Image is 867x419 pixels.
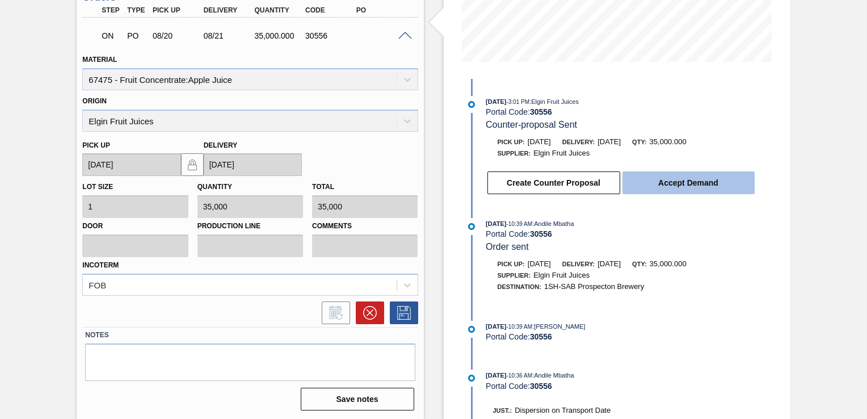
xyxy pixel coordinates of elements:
[204,141,238,149] label: Delivery
[530,382,552,391] strong: 30556
[302,6,358,14] div: Code
[562,139,595,145] span: Delivery:
[507,221,533,227] span: - 10:39 AM
[82,97,107,105] label: Origin
[201,31,256,40] div: 08/21/2025
[533,271,590,279] span: Elgin Fruit Juices
[124,31,150,40] div: Purchase order
[150,6,205,14] div: Pick up
[82,261,119,269] label: Incoterm
[533,149,590,157] span: Elgin Fruit Juices
[530,332,552,341] strong: 30556
[204,153,302,176] input: mm/dd/yyyy
[507,324,533,330] span: - 10:39 AM
[507,372,533,379] span: - 10:36 AM
[384,301,418,324] div: Save Order
[486,229,755,238] div: Portal Code:
[532,220,574,227] span: : Andile Mbatha
[528,137,551,146] span: [DATE]
[498,283,541,290] span: Destination:
[486,242,529,252] span: Order sent
[507,99,530,105] span: - 3:01 PM
[486,220,506,227] span: [DATE]
[251,6,307,14] div: Quantity
[312,218,418,234] label: Comments
[597,259,621,268] span: [DATE]
[632,139,646,145] span: Qty:
[498,272,531,279] span: Supplier:
[528,259,551,268] span: [DATE]
[486,107,755,116] div: Portal Code:
[498,261,525,267] span: Pick up:
[197,183,232,191] label: Quantity
[201,6,256,14] div: Delivery
[487,171,620,194] button: Create Counter Proposal
[468,101,475,108] img: atual
[486,120,577,129] span: Counter-proposal Sent
[82,153,180,176] input: mm/dd/yyyy
[124,6,150,14] div: Type
[82,141,110,149] label: Pick up
[486,382,755,391] div: Portal Code:
[597,137,621,146] span: [DATE]
[197,218,303,234] label: Production Line
[532,372,574,379] span: : Andile Mbatha
[150,31,205,40] div: 08/20/2025
[530,107,552,116] strong: 30556
[312,183,334,191] label: Total
[498,150,531,157] span: Supplier:
[650,259,687,268] span: 35,000.000
[302,31,358,40] div: 30556
[562,261,595,267] span: Delivery:
[99,6,124,14] div: Step
[486,332,755,341] div: Portal Code:
[532,323,586,330] span: : [PERSON_NAME]
[181,153,204,176] button: locked
[82,183,113,191] label: Lot size
[350,301,384,324] div: Cancel Order
[99,23,124,48] div: Negotiating Order
[515,406,611,414] span: Dispersion on Transport Date
[544,282,644,291] span: 1SH-SAB Prospecton Brewery
[89,280,106,290] div: FOB
[251,31,307,40] div: 35,000.000
[486,323,506,330] span: [DATE]
[498,139,525,145] span: Pick up:
[301,388,414,410] button: Save notes
[82,56,117,64] label: Material
[650,137,687,146] span: 35,000.000
[486,372,506,379] span: [DATE]
[85,327,415,343] label: Notes
[529,98,579,105] span: : Elgin Fruit Juices
[102,31,121,40] p: ON
[622,171,755,194] button: Accept Demand
[486,98,506,105] span: [DATE]
[316,301,350,324] div: Inform order change
[468,223,475,230] img: atual
[468,375,475,382] img: atual
[632,261,646,267] span: Qty:
[468,326,475,333] img: atual
[530,229,552,238] strong: 30556
[186,158,199,171] img: locked
[493,407,512,414] span: Just.:
[82,218,188,234] label: Door
[353,6,409,14] div: PO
